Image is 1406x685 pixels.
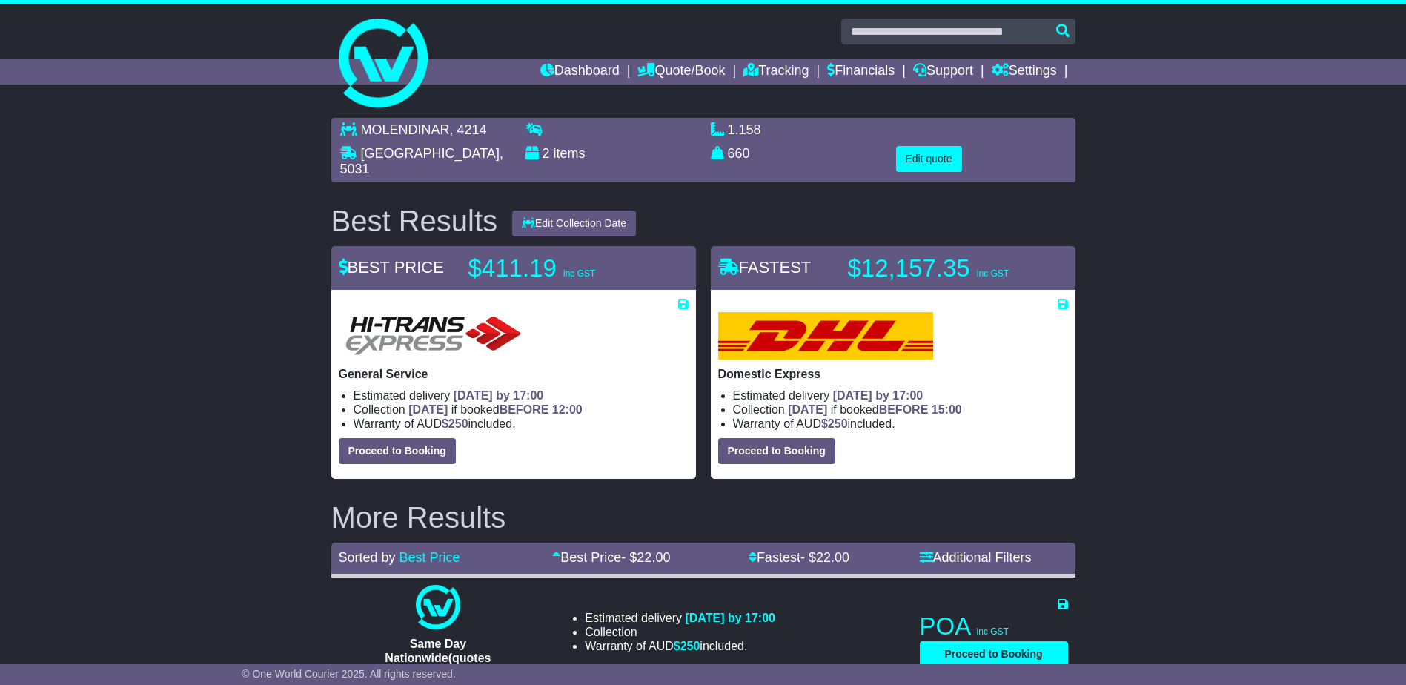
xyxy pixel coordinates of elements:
[563,268,595,279] span: inc GST
[543,146,550,161] span: 2
[242,668,456,680] span: © One World Courier 2025. All rights reserved.
[718,367,1068,381] p: Domestic Express
[331,501,1075,534] h2: More Results
[416,585,460,629] img: One World Courier: Same Day Nationwide(quotes take 0.5-1 hour)
[833,389,923,402] span: [DATE] by 17:00
[354,417,689,431] li: Warranty of AUD included.
[718,438,835,464] button: Proceed to Booking
[552,403,583,416] span: 12:00
[788,403,827,416] span: [DATE]
[408,403,448,416] span: [DATE]
[800,550,849,565] span: - $
[828,417,848,430] span: 250
[685,612,775,624] span: [DATE] by 17:00
[680,640,700,652] span: 250
[733,388,1068,403] li: Estimated delivery
[733,417,1068,431] li: Warranty of AUD included.
[408,403,582,416] span: if booked
[339,312,528,360] img: HiTrans: General Service
[728,146,750,161] span: 660
[512,211,636,236] button: Edit Collection Date
[977,626,1009,637] span: inc GST
[816,550,849,565] span: 22.00
[354,403,689,417] li: Collection
[920,550,1032,565] a: Additional Filters
[448,417,468,430] span: 250
[788,403,961,416] span: if booked
[585,639,775,653] li: Warranty of AUD included.
[585,611,775,625] li: Estimated delivery
[500,403,549,416] span: BEFORE
[920,641,1068,667] button: Proceed to Booking
[468,254,654,283] p: $411.19
[361,146,500,161] span: [GEOGRAPHIC_DATA]
[454,389,544,402] span: [DATE] by 17:00
[821,417,848,430] span: $
[932,403,962,416] span: 15:00
[749,550,849,565] a: Fastest- $22.00
[339,550,396,565] span: Sorted by
[324,205,505,237] div: Best Results
[450,122,487,137] span: , 4214
[728,122,761,137] span: 1.158
[442,417,468,430] span: $
[827,59,895,85] a: Financials
[743,59,809,85] a: Tracking
[977,268,1009,279] span: inc GST
[339,367,689,381] p: General Service
[385,638,491,678] span: Same Day Nationwide(quotes take 0.5-1 hour)
[879,403,929,416] span: BEFORE
[718,258,812,277] span: FASTEST
[621,550,670,565] span: - $
[339,438,456,464] button: Proceed to Booking
[848,254,1033,283] p: $12,157.35
[637,59,725,85] a: Quote/Book
[552,550,670,565] a: Best Price- $22.00
[354,388,689,403] li: Estimated delivery
[637,550,670,565] span: 22.00
[913,59,973,85] a: Support
[339,258,444,277] span: BEST PRICE
[674,640,700,652] span: $
[585,625,775,639] li: Collection
[540,59,620,85] a: Dashboard
[733,403,1068,417] li: Collection
[340,146,503,177] span: , 5031
[920,612,1068,641] p: POA
[554,146,586,161] span: items
[896,146,962,172] button: Edit quote
[399,550,460,565] a: Best Price
[718,312,933,360] img: DHL: Domestic Express
[992,59,1057,85] a: Settings
[361,122,450,137] span: MOLENDINAR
